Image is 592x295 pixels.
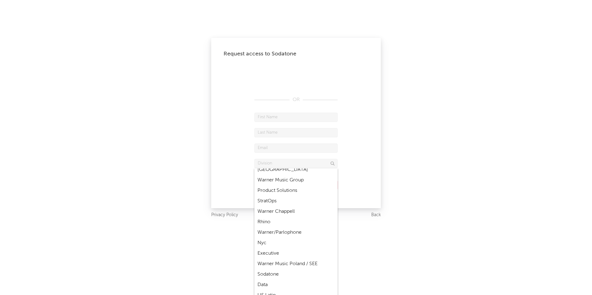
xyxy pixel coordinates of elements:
[254,206,338,217] div: Warner Chappell
[254,280,338,290] div: Data
[254,259,338,269] div: Warner Music Poland / SEE
[224,50,368,58] div: Request access to Sodatone
[254,217,338,227] div: Rhino
[254,159,338,168] input: Division
[254,128,338,137] input: Last Name
[371,211,381,219] a: Back
[254,96,338,103] div: OR
[254,175,338,185] div: Warner Music Group
[254,164,338,175] div: [GEOGRAPHIC_DATA]
[254,185,338,196] div: Product Solutions
[254,196,338,206] div: StratOps
[254,248,338,259] div: Executive
[254,227,338,238] div: Warner/Parlophone
[211,211,238,219] a: Privacy Policy
[254,238,338,248] div: Nyc
[254,269,338,280] div: Sodatone
[254,113,338,122] input: First Name
[254,143,338,153] input: Email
